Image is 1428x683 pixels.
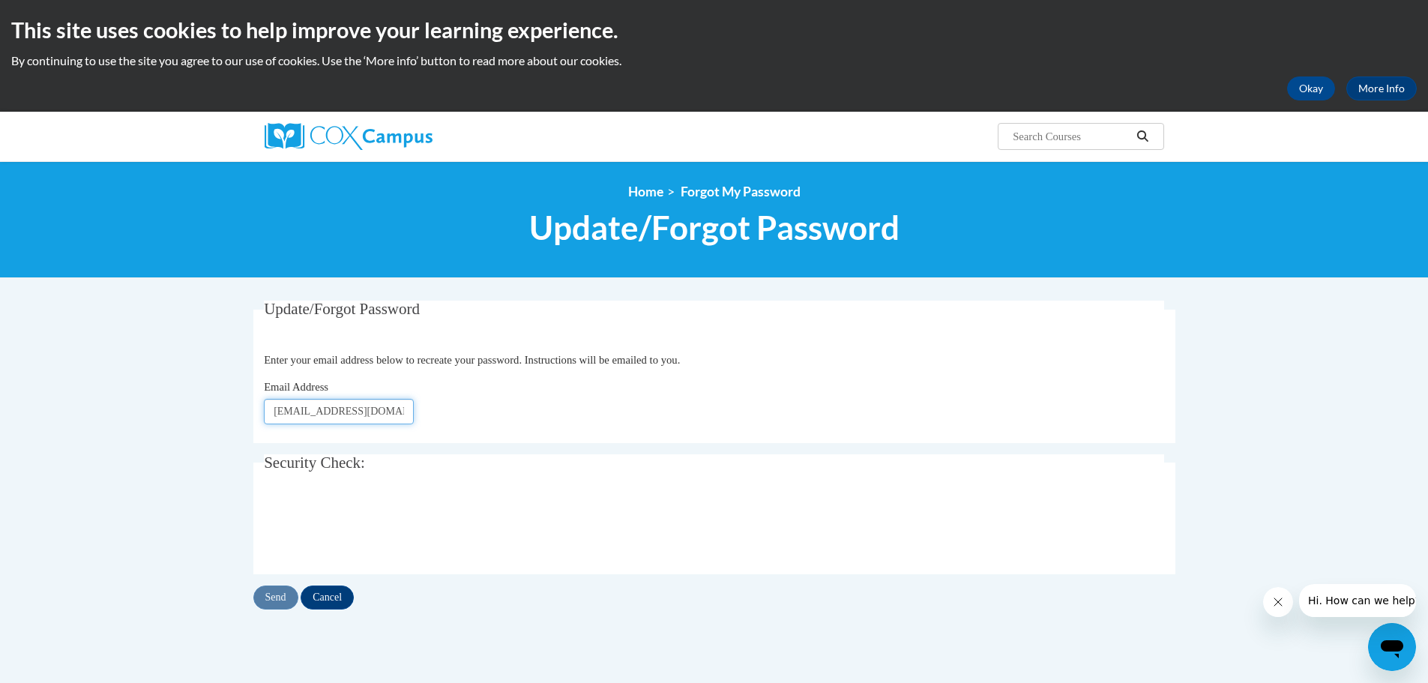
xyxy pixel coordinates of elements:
[1011,127,1131,145] input: Search Courses
[1346,76,1417,100] a: More Info
[265,123,433,150] img: Cox Campus
[264,399,414,424] input: Email
[1299,584,1416,617] iframe: Message from company
[9,10,121,22] span: Hi. How can we help?
[264,497,492,556] iframe: reCAPTCHA
[1287,76,1335,100] button: Okay
[11,52,1417,69] p: By continuing to use the site you agree to our use of cookies. Use the ‘More info’ button to read...
[628,184,663,199] a: Home
[11,15,1417,45] h2: This site uses cookies to help improve your learning experience.
[1368,623,1416,671] iframe: Button to launch messaging window
[264,381,328,393] span: Email Address
[264,354,680,366] span: Enter your email address below to recreate your password. Instructions will be emailed to you.
[681,184,801,199] span: Forgot My Password
[529,208,900,247] span: Update/Forgot Password
[264,454,365,472] span: Security Check:
[301,586,354,610] input: Cancel
[1131,127,1154,145] button: Search
[265,123,549,150] a: Cox Campus
[264,300,420,318] span: Update/Forgot Password
[1263,587,1293,617] iframe: Close message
